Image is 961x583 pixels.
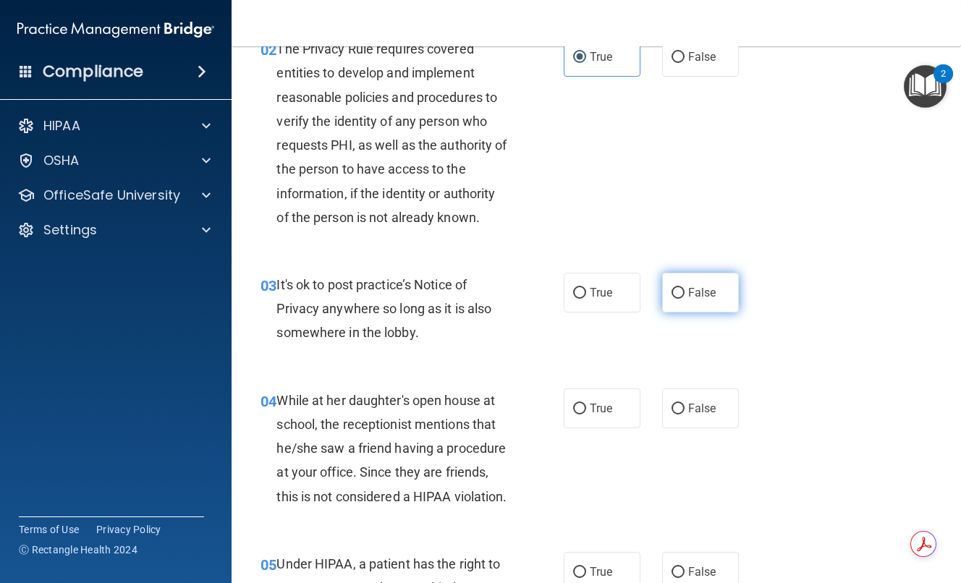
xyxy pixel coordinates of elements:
p: Settings [43,221,97,239]
span: False [688,50,716,64]
span: It's ok to post practice’s Notice of Privacy anywhere so long as it is also somewhere in the lobby. [276,277,491,340]
span: True [590,565,612,579]
img: PMB logo [17,15,214,44]
span: False [688,286,716,299]
a: OSHA [17,152,211,169]
div: 2 [941,74,946,93]
input: False [672,288,685,299]
input: True [573,52,586,63]
span: The Privacy Rule requires covered entities to develop and implement reasonable policies and proce... [276,41,507,225]
input: False [672,52,685,63]
span: 03 [261,277,276,294]
a: OfficeSafe University [17,187,211,204]
input: True [573,288,586,299]
span: True [590,286,612,299]
button: Open Resource Center, 2 new notifications [904,65,947,108]
span: Ⓒ Rectangle Health 2024 [19,542,137,557]
a: Privacy Policy [96,522,161,537]
a: Settings [17,221,211,239]
input: True [573,567,586,578]
iframe: Drift Widget Chat Controller [711,480,944,538]
span: While at her daughter's open house at school, the receptionist mentions that he/she saw a friend ... [276,393,507,504]
h4: Compliance [43,61,143,82]
span: True [590,50,612,64]
span: False [688,401,716,415]
span: True [590,401,612,415]
input: False [672,567,685,578]
a: Terms of Use [19,522,79,537]
span: 02 [261,41,276,59]
input: True [573,404,586,414]
span: False [688,565,716,579]
p: OfficeSafe University [43,187,180,204]
span: 04 [261,393,276,410]
p: HIPAA [43,117,80,135]
span: 05 [261,556,276,574]
a: HIPAA [17,117,211,135]
input: False [672,404,685,414]
p: OSHA [43,152,80,169]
